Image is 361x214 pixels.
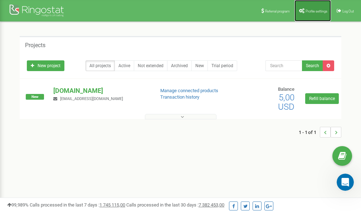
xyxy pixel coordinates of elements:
[208,60,237,71] a: Trial period
[191,60,208,71] a: New
[337,174,354,191] iframe: Intercom live chat
[30,202,125,208] span: Calls processed in the last 7 days :
[299,120,341,145] nav: ...
[199,202,224,208] u: 7 382 453,00
[60,96,123,101] span: [EMAIL_ADDRESS][DOMAIN_NAME]
[86,60,115,71] a: All projects
[134,60,167,71] a: Not extended
[305,93,339,104] a: Refill balance
[342,9,354,13] span: Log Out
[99,202,125,208] u: 1 745 115,00
[265,9,290,13] span: Referral program
[53,86,148,95] p: [DOMAIN_NAME]
[306,9,327,13] span: Profile settings
[278,86,294,92] span: Balance
[299,127,320,138] span: 1 - 1 of 1
[26,94,44,100] span: New
[25,42,45,49] h5: Projects
[160,94,199,100] a: Transaction history
[7,202,29,208] span: 99,989%
[167,60,192,71] a: Archived
[278,93,294,112] span: 5,00 USD
[302,60,323,71] button: Search
[27,60,64,71] a: New project
[160,88,218,93] a: Manage connected products
[126,202,224,208] span: Calls processed in the last 30 days :
[114,60,134,71] a: Active
[265,60,302,71] input: Search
